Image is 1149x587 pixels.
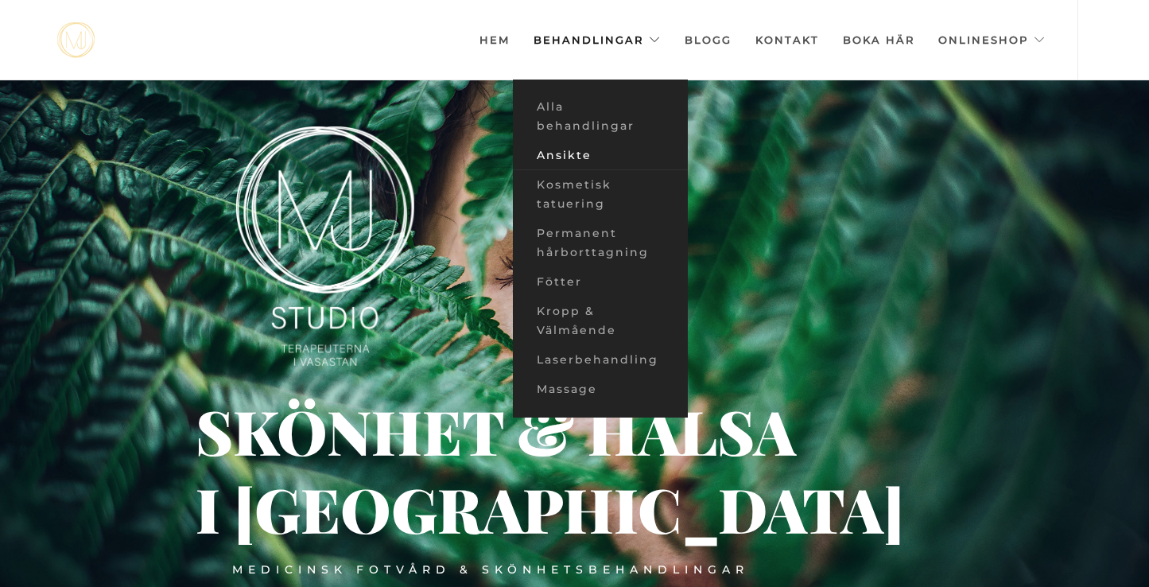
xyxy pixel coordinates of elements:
a: Kropp & Välmående [513,297,688,345]
a: Alla behandlingar [513,92,688,141]
div: Medicinsk fotvård & skönhetsbehandlingar [232,562,749,577]
a: Kosmetisk tatuering [513,170,688,219]
div: i [GEOGRAPHIC_DATA] [196,501,419,520]
img: mjstudio [57,22,95,58]
a: Ansikte [513,141,688,170]
a: Laserbehandling [513,345,688,375]
div: Skönhet & hälsa [196,423,679,438]
a: mjstudio mjstudio mjstudio [57,22,95,58]
a: Permanent hårborttagning [513,219,688,267]
a: Massage [513,375,688,404]
a: Fötter [513,267,688,297]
